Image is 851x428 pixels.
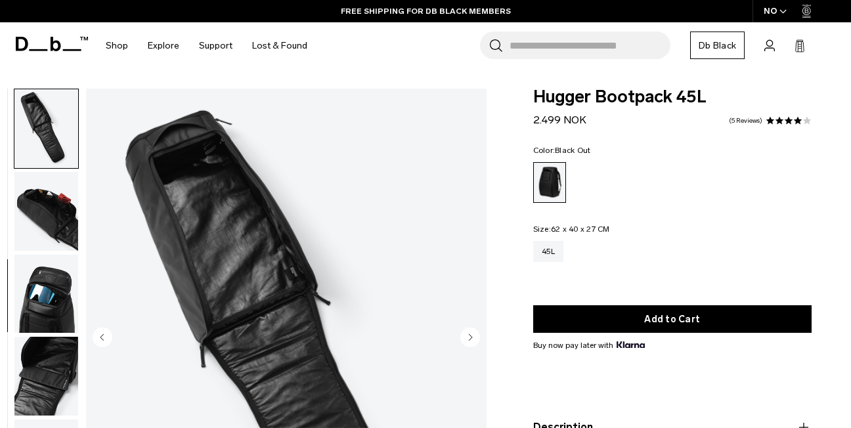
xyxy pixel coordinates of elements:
span: Buy now pay later with [533,339,645,351]
a: Db Black [690,32,745,59]
img: Hugger Bootpack 45L Black Out [14,89,78,168]
a: 5 reviews [729,118,762,124]
a: Explore [148,22,179,69]
span: 2.499 NOK [533,114,586,126]
a: FREE SHIPPING FOR DB BLACK MEMBERS [341,5,511,17]
legend: Size: [533,225,610,233]
span: 62 x 40 x 27 CM [551,225,610,234]
button: Hugger Bootpack 45L Black Out [14,171,79,251]
a: Lost & Found [252,22,307,69]
legend: Color: [533,146,591,154]
span: Black Out [555,146,590,155]
img: Hugger Bootpack 45L Black Out [14,337,78,416]
a: Shop [106,22,128,69]
img: Hugger Bootpack 45L Black Out [14,255,78,333]
button: Previous slide [93,328,112,350]
img: {"height" => 20, "alt" => "Klarna"} [617,341,645,348]
button: Next slide [460,328,480,350]
span: Hugger Bootpack 45L [533,89,812,106]
button: Hugger Bootpack 45L Black Out [14,89,79,169]
button: Hugger Bootpack 45L Black Out [14,254,79,334]
a: Black Out [533,162,566,203]
img: Hugger Bootpack 45L Black Out [14,172,78,251]
button: Add to Cart [533,305,812,333]
a: Support [199,22,232,69]
nav: Main Navigation [96,22,317,69]
a: 45L [533,241,564,262]
button: Hugger Bootpack 45L Black Out [14,336,79,416]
